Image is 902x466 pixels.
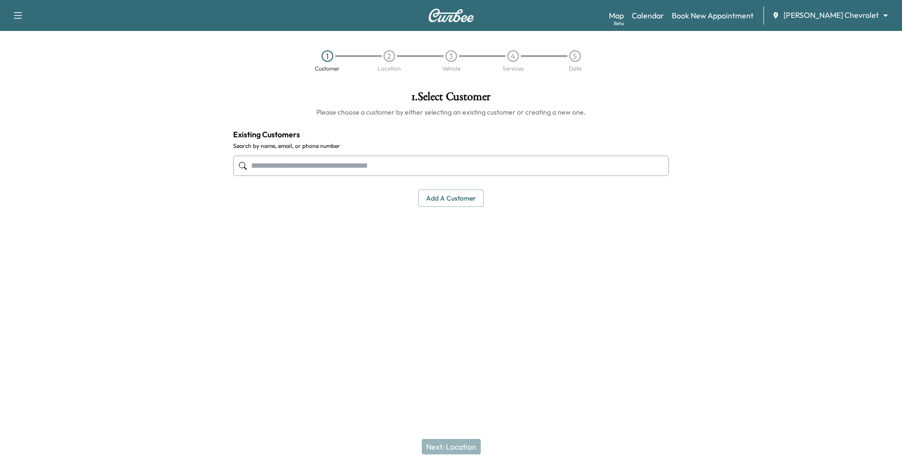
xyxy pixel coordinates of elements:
[233,129,669,140] h4: Existing Customers
[315,66,340,72] div: Customer
[569,50,581,62] div: 5
[378,66,401,72] div: Location
[784,10,879,21] span: [PERSON_NAME] Chevrolet
[614,20,624,27] div: Beta
[418,189,484,207] button: Add a customer
[233,142,669,150] label: Search by name, email, or phone number
[322,50,333,62] div: 1
[503,66,524,72] div: Services
[672,10,754,21] a: Book New Appointment
[507,50,519,62] div: 4
[442,66,460,72] div: Vehicle
[632,10,664,21] a: Calendar
[233,91,669,107] h1: 1 . Select Customer
[569,66,581,72] div: Date
[384,50,395,62] div: 2
[233,107,669,117] h6: Please choose a customer by either selecting an existing customer or creating a new one.
[609,10,624,21] a: MapBeta
[445,50,457,62] div: 3
[428,9,474,22] img: Curbee Logo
